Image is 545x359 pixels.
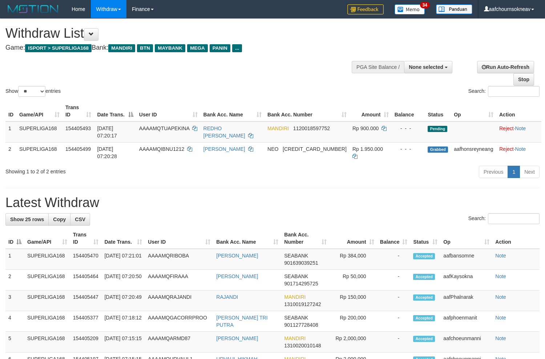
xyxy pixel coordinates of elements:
th: Action [492,228,540,249]
span: MAYBANK [155,44,185,52]
span: Accepted [413,294,435,301]
span: Copy 1310020010148 to clipboard [284,343,321,348]
td: 154405470 [70,249,102,270]
a: Reject [499,146,514,152]
a: Show 25 rows [5,213,49,226]
th: Bank Acc. Name: activate to sort column ascending [213,228,281,249]
h1: Withdraw List [5,26,356,41]
span: Accepted [413,274,435,280]
span: Accepted [413,253,435,259]
td: 1 [5,249,24,270]
a: Note [515,146,526,152]
span: None selected [409,64,443,70]
a: Note [495,335,506,341]
td: [DATE] 07:18:12 [101,311,145,332]
th: User ID: activate to sort column ascending [136,101,201,121]
button: None selected [404,61,452,73]
span: MEGA [187,44,208,52]
span: SEABANK [284,253,308,259]
a: CSV [70,213,90,226]
td: · [496,121,541,143]
td: 154405464 [70,270,102,290]
th: ID [5,101,16,121]
td: - [377,311,411,332]
span: 154405493 [65,125,91,131]
span: Accepted [413,315,435,321]
a: Stop [513,73,534,86]
td: SUPERLIGA168 [24,249,70,270]
th: Date Trans.: activate to sort column ascending [101,228,145,249]
div: PGA Site Balance / [352,61,404,73]
th: Amount: activate to sort column ascending [330,228,377,249]
th: Game/API: activate to sort column ascending [16,101,62,121]
td: aafchoeunmanni [440,332,492,352]
td: AAAAMQRIBOBA [145,249,213,270]
td: [DATE] 07:20:50 [101,270,145,290]
td: 1 [5,121,16,143]
a: Previous [479,166,508,178]
span: NEO [267,146,278,152]
th: Bank Acc. Number: activate to sort column ascending [281,228,330,249]
a: [PERSON_NAME] [216,253,258,259]
td: - [377,290,411,311]
span: [DATE] 07:20:17 [97,125,117,139]
td: SUPERLIGA168 [24,290,70,311]
label: Search: [468,86,540,97]
th: Status [425,101,451,121]
div: Showing 1 to 2 of 2 entries [5,165,222,175]
span: 154405499 [65,146,91,152]
a: [PERSON_NAME] [216,335,258,341]
td: AAAAMQRAJANDI [145,290,213,311]
td: 154405209 [70,332,102,352]
td: aafbansomne [440,249,492,270]
img: Button%20Memo.svg [395,4,425,15]
td: Rp 50,000 [330,270,377,290]
a: Run Auto-Refresh [477,61,534,73]
th: Bank Acc. Number: activate to sort column ascending [265,101,350,121]
span: AAAAMQTUAPEKINA [139,125,189,131]
img: MOTION_logo.png [5,4,61,15]
h4: Game: Bank: [5,44,356,51]
th: User ID: activate to sort column ascending [145,228,213,249]
th: Op: activate to sort column ascending [451,101,496,121]
span: MANDIRI [108,44,135,52]
th: Action [496,101,541,121]
td: SUPERLIGA168 [16,142,62,163]
td: - [377,249,411,270]
td: Rp 150,000 [330,290,377,311]
select: Showentries [18,86,45,97]
span: Pending [428,126,447,132]
input: Search: [488,213,540,224]
a: [PERSON_NAME] TRI PUTRA [216,315,267,328]
span: CSV [75,216,85,222]
span: [DATE] 07:20:28 [97,146,117,159]
span: Copy [53,216,66,222]
td: AAAAMQFIRAAA [145,270,213,290]
span: Copy 901714295725 to clipboard [284,281,318,286]
div: - - - [395,125,422,132]
td: 3 [5,290,24,311]
td: aafhonsreyneang [451,142,496,163]
td: - [377,270,411,290]
span: MANDIRI [267,125,289,131]
span: MANDIRI [284,335,306,341]
span: Copy 5859458264366726 to clipboard [283,146,347,152]
th: ID: activate to sort column descending [5,228,24,249]
a: [PERSON_NAME] [203,146,245,152]
span: Show 25 rows [10,216,44,222]
a: 1 [508,166,520,178]
th: Game/API: activate to sort column ascending [24,228,70,249]
td: - [377,332,411,352]
td: Rp 384,000 [330,249,377,270]
a: Note [495,294,506,300]
span: Copy 901127728408 to clipboard [284,322,318,328]
td: 2 [5,142,16,163]
th: Status: activate to sort column ascending [410,228,440,249]
a: Note [515,125,526,131]
a: RAJANDI [216,294,238,300]
th: Amount: activate to sort column ascending [350,101,392,121]
a: Note [495,273,506,279]
span: SEABANK [284,315,308,321]
td: Rp 200,000 [330,311,377,332]
th: Balance [392,101,425,121]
